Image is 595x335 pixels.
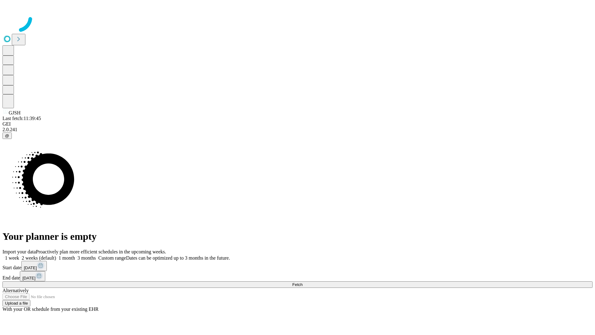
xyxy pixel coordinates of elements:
[77,255,96,261] span: 3 months
[98,255,126,261] span: Custom range
[9,110,20,115] span: GJSH
[2,281,593,288] button: Fetch
[292,282,302,287] span: Fetch
[2,231,593,242] h1: Your planner is empty
[2,132,12,139] button: @
[2,288,29,293] span: Alternatively
[5,255,19,261] span: 1 week
[22,255,56,261] span: 2 weeks (default)
[2,271,593,281] div: End date
[24,266,37,270] span: [DATE]
[2,249,36,254] span: Import your data
[2,300,30,306] button: Upload a file
[59,255,75,261] span: 1 month
[20,271,45,281] button: [DATE]
[21,261,47,271] button: [DATE]
[2,306,99,312] span: With your OR schedule from your existing EHR
[22,276,35,280] span: [DATE]
[2,127,593,132] div: 2.0.241
[2,116,41,121] span: Last fetch: 11:39:45
[36,249,166,254] span: Proactively plan more efficient schedules in the upcoming weeks.
[126,255,230,261] span: Dates can be optimized up to 3 months in the future.
[2,121,593,127] div: GEI
[5,133,9,138] span: @
[2,261,593,271] div: Start date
